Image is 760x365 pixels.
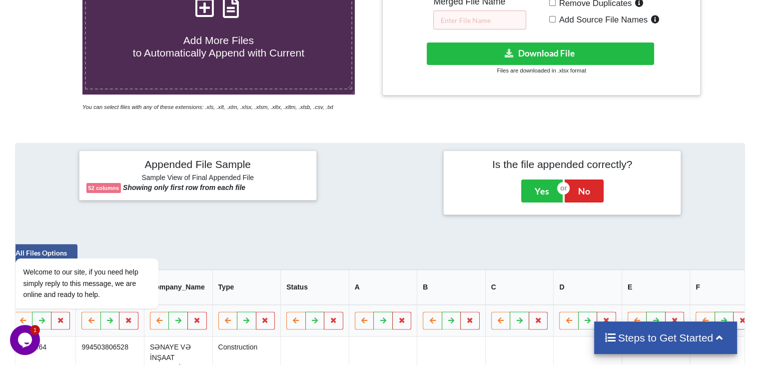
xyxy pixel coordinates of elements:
[86,158,309,172] h4: Appended File Sample
[86,173,309,183] h6: Sample View of Final Appended File
[451,158,674,170] h4: Is the file appended correctly?
[553,270,622,305] th: D
[427,42,654,65] button: Download File
[604,331,728,344] h4: Steps to Get Started
[565,179,604,202] button: No
[690,270,758,305] th: F
[433,10,526,29] input: Enter File Name
[485,270,554,305] th: C
[622,270,690,305] th: E
[280,270,349,305] th: Status
[10,168,190,320] iframe: chat widget
[349,270,417,305] th: A
[212,270,281,305] th: Type
[497,67,586,73] small: Files are downloaded in .xlsx format
[10,325,42,355] iframe: chat widget
[133,34,304,58] span: Add More Files to Automatically Append with Current
[82,104,333,110] i: You can select files with any of these extensions: .xls, .xlt, .xlm, .xlsx, .xlsm, .xltx, .xltm, ...
[521,179,563,202] button: Yes
[556,15,648,24] span: Add Source File Names
[417,270,485,305] th: B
